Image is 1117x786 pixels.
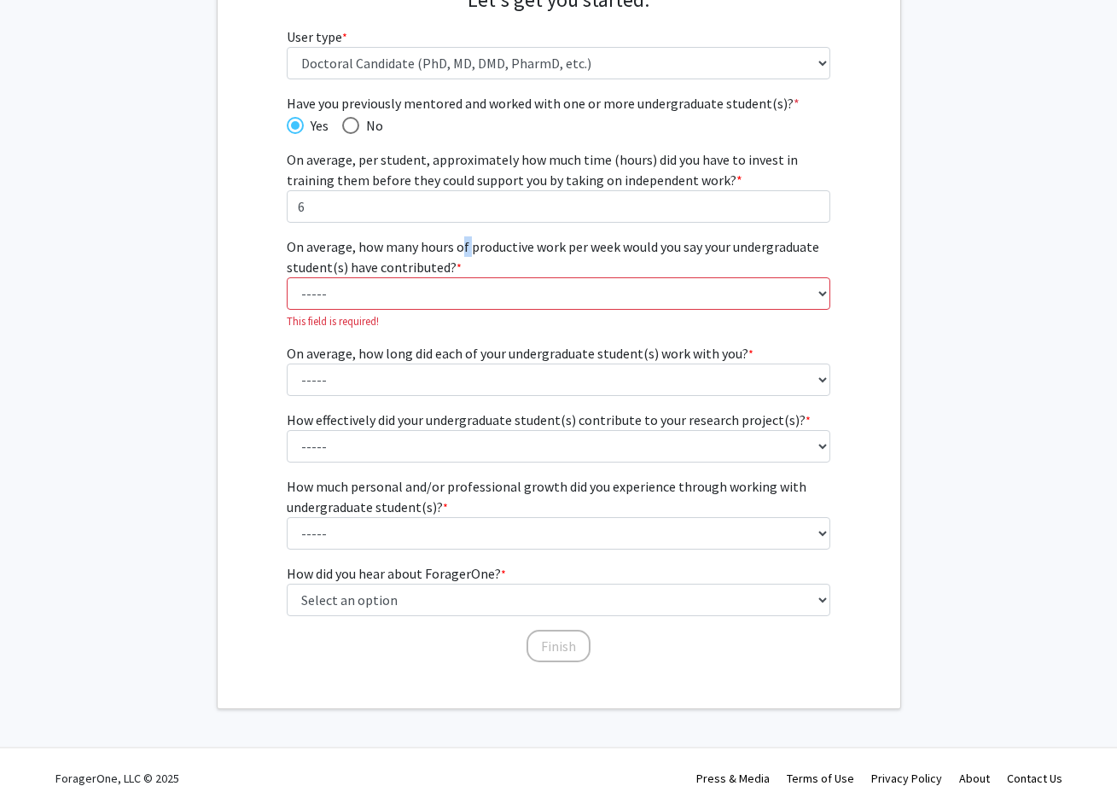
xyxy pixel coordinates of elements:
span: No [359,115,383,136]
iframe: Chat [13,709,73,773]
label: On average, how long did each of your undergraduate student(s) work with you? [287,343,753,364]
a: About [959,771,990,786]
span: Yes [304,115,329,136]
span: Have you previously mentored and worked with one or more undergraduate student(s)? [287,93,830,114]
span: On average, per student, approximately how much time (hours) did you have to invest in training t... [287,151,798,189]
mat-radio-group: Have you previously mentored and worked with one or more undergraduate student(s)? [287,114,830,136]
label: User type [287,26,347,47]
p: This field is required! [287,313,830,329]
a: Terms of Use [787,771,854,786]
button: Finish [527,630,590,662]
label: How much personal and/or professional growth did you experience through working with undergraduat... [287,476,830,517]
label: How effectively did your undergraduate student(s) contribute to your research project(s)? [287,410,811,430]
label: How did you hear about ForagerOne? [287,563,506,584]
a: Press & Media [696,771,770,786]
a: Privacy Policy [871,771,942,786]
label: On average, how many hours of productive work per week would you say your undergraduate student(s... [287,236,830,277]
a: Contact Us [1007,771,1062,786]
